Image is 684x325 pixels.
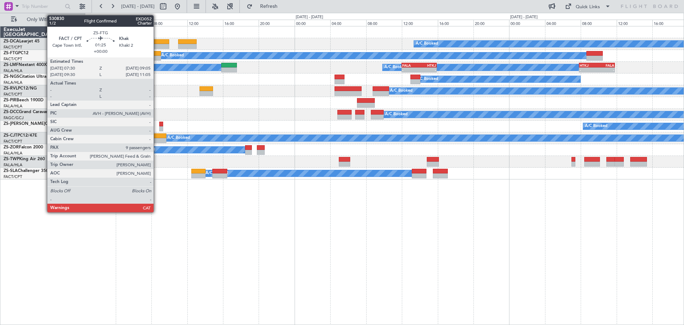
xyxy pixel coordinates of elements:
[4,68,22,73] a: FALA/HLA
[402,63,419,67] div: FALA
[4,92,22,97] a: FACT/CPT
[4,122,45,126] span: ZS-[PERSON_NAME]
[597,68,614,72] div: -
[509,20,545,26] div: 00:00
[223,20,259,26] div: 16:00
[80,20,115,26] div: 00:00
[4,75,46,79] a: ZS-NGSCitation Ultra
[597,63,614,67] div: FALA
[4,63,50,67] a: ZS-LMFNextant 400XTi
[4,157,19,161] span: ZS-TWP
[561,1,614,12] button: Quick Links
[151,20,187,26] div: 08:00
[419,63,436,67] div: HTKJ
[4,45,22,50] a: FACT/CPT
[4,169,18,173] span: ZS-SLA
[4,157,45,161] a: ZS-TWPKing Air 260
[473,20,509,26] div: 20:00
[243,1,286,12] button: Refresh
[4,174,22,179] a: FACT/CPT
[4,133,37,138] a: ZS-CJTPC12/47E
[4,115,24,121] a: FAGC/GCJ
[4,39,40,44] a: ZS-DCALearjet 45
[86,14,114,20] div: [DATE] - [DATE]
[384,62,407,73] div: A/C Booked
[419,68,436,72] div: -
[4,139,22,144] a: FACT/CPT
[4,122,64,126] a: ZS-[PERSON_NAME]CL601-3R
[585,121,607,132] div: A/C Booked
[330,20,366,26] div: 04:00
[295,20,330,26] div: 00:00
[4,162,22,168] a: FALA/HLA
[4,80,22,85] a: FALA/HLA
[19,17,75,22] span: Only With Activity
[4,86,18,91] span: ZS-RVL
[390,86,413,96] div: A/C Booked
[416,39,438,49] div: A/C Booked
[4,98,43,102] a: ZS-PIRBeech 1900D
[4,151,22,156] a: FALA/HLA
[4,110,19,114] span: ZS-DCC
[402,68,419,72] div: -
[167,133,190,143] div: A/C Booked
[402,20,437,26] div: 12:00
[576,4,600,11] div: Quick Links
[8,14,77,25] button: Only With Activity
[161,50,184,61] div: A/C Booked
[259,20,294,26] div: 20:00
[4,51,28,55] a: ZS-FTGPC12
[4,169,48,173] a: ZS-SLAChallenger 350
[4,86,37,91] a: ZS-RVLPC12/NG
[187,20,223,26] div: 12:00
[4,110,63,114] a: ZS-DCCGrand Caravan - C208
[4,98,16,102] span: ZS-PIR
[4,39,19,44] span: ZS-DCA
[545,20,581,26] div: 04:00
[4,145,43,149] a: ZS-ZORFalcon 2000
[22,1,63,12] input: Trip Number
[254,4,284,9] span: Refresh
[133,144,155,155] div: A/C Booked
[4,75,19,79] span: ZS-NGS
[510,14,538,20] div: [DATE] - [DATE]
[385,109,408,120] div: A/C Booked
[438,20,473,26] div: 16:00
[366,20,402,26] div: 08:00
[4,63,19,67] span: ZS-LMF
[4,51,18,55] span: ZS-FTG
[121,3,155,10] span: [DATE] - [DATE]
[581,20,616,26] div: 08:00
[296,14,323,20] div: [DATE] - [DATE]
[617,20,652,26] div: 12:00
[4,103,22,109] a: FALA/HLA
[116,20,151,26] div: 04:00
[4,145,19,149] span: ZS-ZOR
[580,63,597,67] div: HTKJ
[4,133,17,138] span: ZS-CJT
[416,74,438,85] div: A/C Booked
[580,68,597,72] div: -
[4,56,22,62] a: FACT/CPT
